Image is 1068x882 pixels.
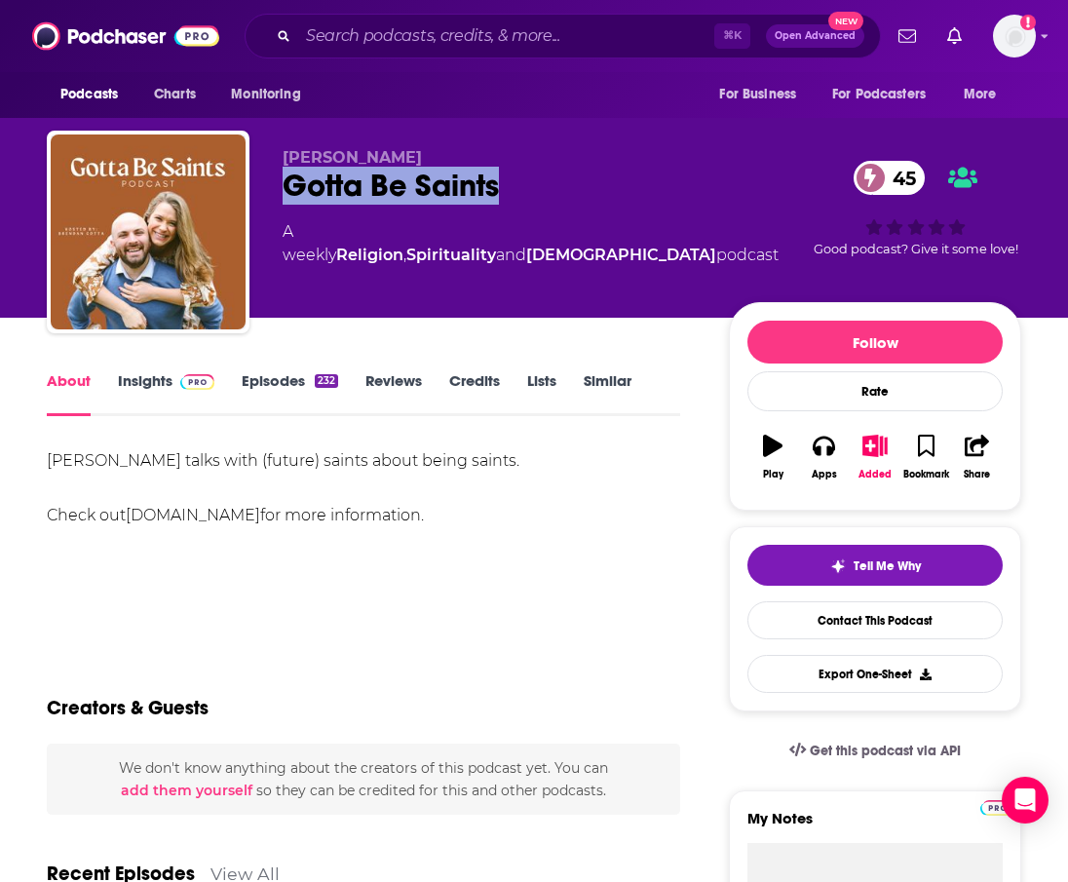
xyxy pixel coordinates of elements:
[315,374,338,388] div: 232
[126,506,260,524] a: [DOMAIN_NAME]
[812,469,837,480] div: Apps
[245,14,881,58] div: Search podcasts, credits, & more...
[814,242,1018,256] span: Good podcast? Give it some love!
[47,76,143,113] button: open menu
[154,81,196,108] span: Charts
[810,743,961,759] span: Get this podcast via API
[964,469,990,480] div: Share
[850,422,900,492] button: Added
[496,246,526,264] span: and
[231,81,300,108] span: Monitoring
[298,20,714,52] input: Search podcasts, credits, & more...
[119,759,608,798] span: We don't know anything about the creators of this podcast yet . You can so they can be credited f...
[900,422,951,492] button: Bookmark
[747,545,1003,586] button: tell me why sparkleTell Me Why
[32,18,219,55] img: Podchaser - Follow, Share and Rate Podcasts
[406,246,496,264] a: Spirituality
[1002,777,1049,824] div: Open Intercom Messenger
[964,81,997,108] span: More
[706,76,820,113] button: open menu
[584,371,631,416] a: Similar
[526,246,716,264] a: [DEMOGRAPHIC_DATA]
[747,809,1003,843] label: My Notes
[775,31,856,41] span: Open Advanced
[527,371,556,416] a: Lists
[747,601,1003,639] a: Contact This Podcast
[830,558,846,574] img: tell me why sparkle
[993,15,1036,58] img: User Profile
[873,161,926,195] span: 45
[747,422,798,492] button: Play
[993,15,1036,58] button: Show profile menu
[980,797,1014,816] a: Pro website
[820,76,954,113] button: open menu
[60,81,118,108] span: Podcasts
[217,76,325,113] button: open menu
[763,469,783,480] div: Play
[854,558,921,574] span: Tell Me Why
[747,321,1003,364] button: Follow
[766,24,864,48] button: Open AdvancedNew
[980,800,1014,816] img: Podchaser Pro
[242,371,338,416] a: Episodes232
[858,469,892,480] div: Added
[403,246,406,264] span: ,
[993,15,1036,58] span: Logged in as shcarlos
[832,81,926,108] span: For Podcasters
[47,371,91,416] a: About
[854,161,926,195] a: 45
[747,655,1003,693] button: Export One-Sheet
[774,727,976,775] a: Get this podcast via API
[118,371,214,416] a: InsightsPodchaser Pro
[798,422,849,492] button: Apps
[891,19,924,53] a: Show notifications dropdown
[449,371,500,416] a: Credits
[903,469,949,480] div: Bookmark
[939,19,970,53] a: Show notifications dropdown
[1020,15,1036,30] svg: Add a profile image
[121,783,252,798] button: add them yourself
[747,371,1003,411] div: Rate
[283,220,779,267] div: A weekly podcast
[950,76,1021,113] button: open menu
[47,696,209,720] h2: Creators & Guests
[365,371,422,416] a: Reviews
[719,81,796,108] span: For Business
[810,148,1021,269] div: 45Good podcast? Give it some love!
[283,148,422,167] span: [PERSON_NAME]
[47,447,680,529] div: [PERSON_NAME] talks with (future) saints about being saints. Check out for more information.
[141,76,208,113] a: Charts
[336,246,403,264] a: Religion
[714,23,750,49] span: ⌘ K
[51,134,246,329] img: Gotta Be Saints
[828,12,863,30] span: New
[180,374,214,390] img: Podchaser Pro
[952,422,1003,492] button: Share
